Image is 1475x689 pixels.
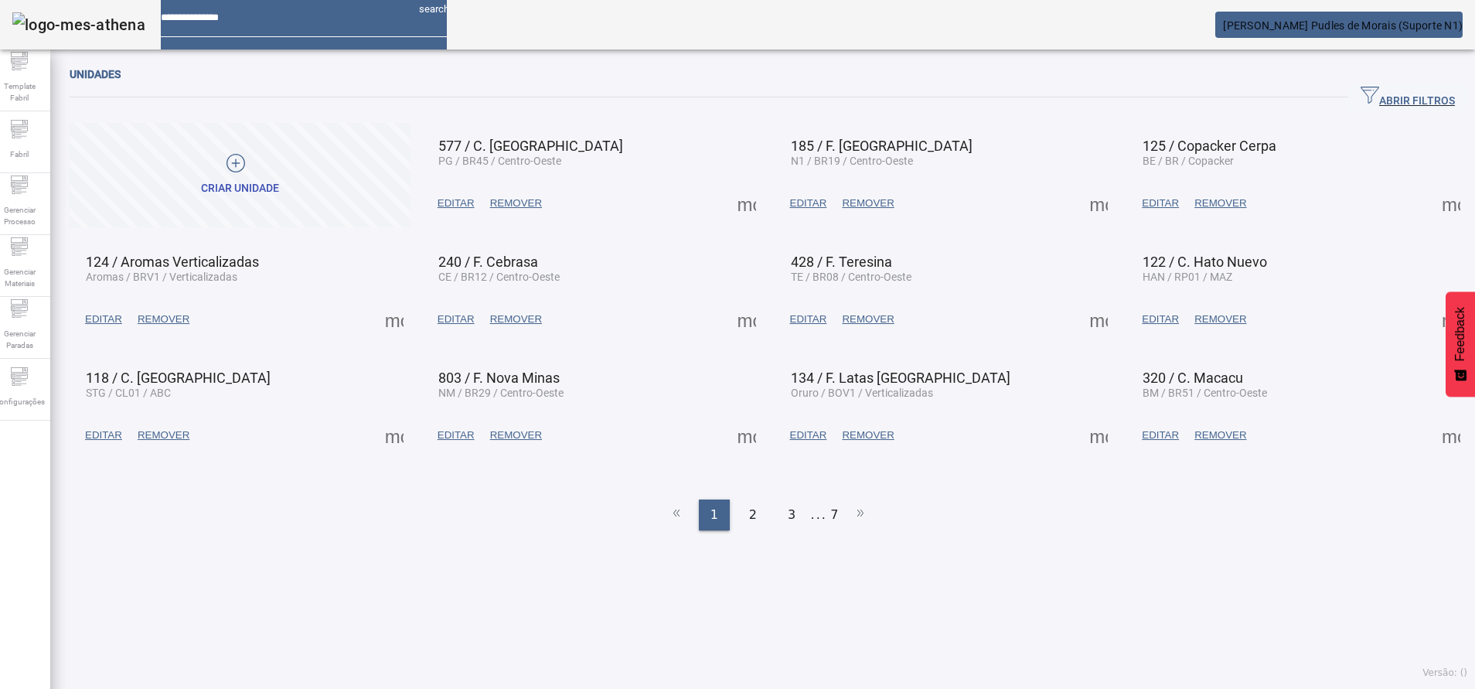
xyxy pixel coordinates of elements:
[1085,305,1112,333] button: Mais
[482,421,550,449] button: REMOVER
[1348,84,1467,111] button: ABRIR FILTROS
[733,305,761,333] button: Mais
[490,196,542,211] span: REMOVER
[490,312,542,327] span: REMOVER
[438,271,560,283] span: CE / BR12 / Centro-Oeste
[77,421,130,449] button: EDITAR
[1134,189,1187,217] button: EDITAR
[5,144,33,165] span: Fabril
[782,421,835,449] button: EDITAR
[490,428,542,443] span: REMOVER
[86,271,237,283] span: Aromas / BRV1 / Verticalizadas
[790,312,827,327] span: EDITAR
[12,12,145,37] img: logo-mes-athena
[438,312,475,327] span: EDITAR
[790,428,827,443] span: EDITAR
[782,305,835,333] button: EDITAR
[380,305,408,333] button: Mais
[482,189,550,217] button: REMOVER
[1437,189,1465,217] button: Mais
[733,189,761,217] button: Mais
[791,254,892,270] span: 428 / F. Teresina
[1142,312,1179,327] span: EDITAR
[1143,138,1276,154] span: 125 / Copacker Cerpa
[430,421,482,449] button: EDITAR
[791,155,913,167] span: N1 / BR19 / Centro-Oeste
[830,500,838,530] li: 7
[1085,421,1112,449] button: Mais
[70,68,121,80] span: Unidades
[86,370,271,386] span: 118 / C. [GEOGRAPHIC_DATA]
[1361,86,1455,109] span: ABRIR FILTROS
[438,254,538,270] span: 240 / F. Cebrasa
[1143,387,1267,399] span: BM / BR51 / Centro-Oeste
[834,421,901,449] button: REMOVER
[842,428,894,443] span: REMOVER
[85,312,122,327] span: EDITAR
[811,500,826,530] li: ...
[791,370,1010,386] span: 134 / F. Latas [GEOGRAPHIC_DATA]
[1422,667,1467,678] span: Versão: ()
[782,189,835,217] button: EDITAR
[438,428,475,443] span: EDITAR
[1143,155,1234,167] span: BE / BR / Copacker
[86,254,259,270] span: 124 / Aromas Verticalizadas
[834,305,901,333] button: REMOVER
[438,155,561,167] span: PG / BR45 / Centro-Oeste
[380,421,408,449] button: Mais
[749,506,757,524] span: 2
[733,421,761,449] button: Mais
[85,428,122,443] span: EDITAR
[138,428,189,443] span: REMOVER
[1142,196,1179,211] span: EDITAR
[130,421,197,449] button: REMOVER
[1446,292,1475,397] button: Feedback - Mostrar pesquisa
[1143,370,1243,386] span: 320 / C. Macacu
[1187,189,1254,217] button: REMOVER
[201,181,279,196] div: Criar unidade
[438,387,564,399] span: NM / BR29 / Centro-Oeste
[791,387,933,399] span: Oruro / BOV1 / Verticalizadas
[438,370,560,386] span: 803 / F. Nova Minas
[834,189,901,217] button: REMOVER
[430,189,482,217] button: EDITAR
[1085,189,1112,217] button: Mais
[1143,271,1232,283] span: HAN / RP01 / MAZ
[1453,307,1467,361] span: Feedback
[791,138,973,154] span: 185 / F. [GEOGRAPHIC_DATA]
[790,196,827,211] span: EDITAR
[86,387,171,399] span: STG / CL01 / ABC
[1134,421,1187,449] button: EDITAR
[1187,421,1254,449] button: REMOVER
[1194,196,1246,211] span: REMOVER
[438,196,475,211] span: EDITAR
[1143,254,1267,270] span: 122 / C. Hato Nuevo
[138,312,189,327] span: REMOVER
[788,506,795,524] span: 3
[430,305,482,333] button: EDITAR
[482,305,550,333] button: REMOVER
[1142,428,1179,443] span: EDITAR
[1134,305,1187,333] button: EDITAR
[70,123,410,227] button: Criar unidade
[438,138,623,154] span: 577 / C. [GEOGRAPHIC_DATA]
[130,305,197,333] button: REMOVER
[1223,19,1463,32] span: [PERSON_NAME] Pudles de Morais (Suporte N1)
[77,305,130,333] button: EDITAR
[842,312,894,327] span: REMOVER
[791,271,911,283] span: TE / BR08 / Centro-Oeste
[1194,312,1246,327] span: REMOVER
[1187,305,1254,333] button: REMOVER
[1437,421,1465,449] button: Mais
[842,196,894,211] span: REMOVER
[1194,428,1246,443] span: REMOVER
[1437,305,1465,333] button: Mais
